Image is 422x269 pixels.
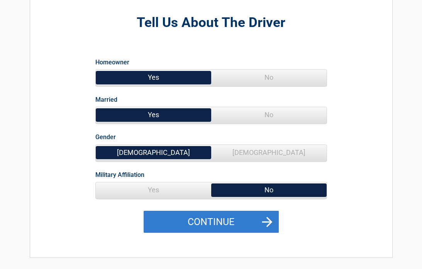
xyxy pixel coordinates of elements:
span: Yes [96,182,211,198]
span: No [211,70,327,85]
label: Married [95,94,117,105]
span: [DEMOGRAPHIC_DATA] [96,145,211,160]
span: No [211,107,327,123]
span: [DEMOGRAPHIC_DATA] [211,145,327,160]
label: Military Affiliation [95,170,144,180]
h2: Tell Us About The Driver [73,14,350,32]
label: Homeowner [95,57,129,67]
span: No [211,182,327,198]
span: Yes [96,70,211,85]
span: Yes [96,107,211,123]
label: Gender [95,132,116,142]
button: Continue [144,211,279,233]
